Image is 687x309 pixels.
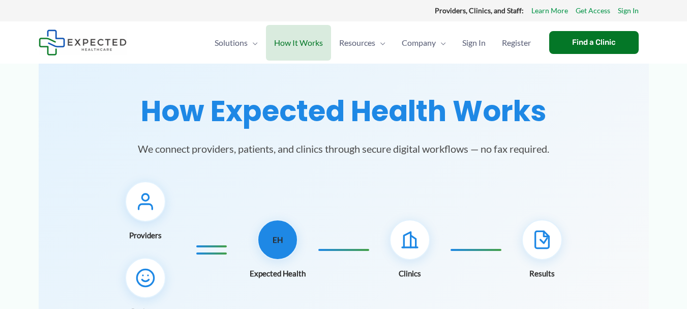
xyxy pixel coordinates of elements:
[250,266,306,280] span: Expected Health
[339,25,375,61] span: Resources
[494,25,539,61] a: Register
[274,25,323,61] span: How It Works
[402,25,436,61] span: Company
[454,25,494,61] a: Sign In
[618,4,639,17] a: Sign In
[399,266,421,280] span: Clinics
[248,25,258,61] span: Menu Toggle
[375,25,385,61] span: Menu Toggle
[51,94,637,128] h1: How Expected Health Works
[435,6,524,15] strong: Providers, Clinics, and Staff:
[129,228,162,242] span: Providers
[394,25,454,61] a: CompanyMenu Toggle
[215,25,248,61] span: Solutions
[549,31,639,54] a: Find a Clinic
[206,25,266,61] a: SolutionsMenu Toggle
[529,266,555,280] span: Results
[273,233,283,247] span: EH
[531,4,568,17] a: Learn More
[115,141,573,157] p: We connect providers, patients, and clinics through secure digital workflows — no fax required.
[266,25,331,61] a: How It Works
[462,25,486,61] span: Sign In
[206,25,539,61] nav: Primary Site Navigation
[576,4,610,17] a: Get Access
[436,25,446,61] span: Menu Toggle
[39,30,127,55] img: Expected Healthcare Logo - side, dark font, small
[331,25,394,61] a: ResourcesMenu Toggle
[502,25,531,61] span: Register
